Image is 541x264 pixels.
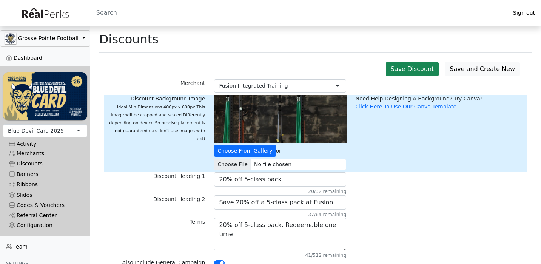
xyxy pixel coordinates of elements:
label: Terms [190,218,205,226]
textarea: 20% off 5-class pack. Redeemable one time [214,218,346,250]
label: Discount Heading 1 [153,172,205,180]
span: Ideal Min Dimensions 400px x 600px This image will be cropped and scaled Differently depending on... [109,105,205,141]
a: Codes & Vouchers [3,200,87,210]
div: Configuration [9,222,81,228]
div: or [210,95,351,172]
button: Save Discount [386,62,439,76]
label: Discount Background Image [108,95,205,142]
div: Fusion Integrated Training [219,82,288,90]
a: Click Here To Use Our Canva Template [355,103,456,110]
input: Search [90,4,507,22]
a: Discounts [3,159,87,169]
div: 41/512 remaining [214,252,346,259]
div: 20/32 remaining [214,188,346,195]
a: Merchants [3,148,87,159]
div: Activity [9,141,81,147]
img: WvZzOez5OCqmO91hHZfJL7W2tJ07LbGMjwPPNJwI.png [3,72,87,120]
label: Discount Heading 2 [153,195,205,203]
button: Choose From Gallery [214,145,276,157]
a: Sign out [507,8,541,18]
a: Slides [3,190,87,200]
label: Merchant [180,79,205,87]
div: Blue Devil Card 2025 [8,127,64,135]
div: Need Help Designing A Background? Try Canva! [355,95,523,103]
a: Referral Center [3,210,87,221]
img: GAa1zriJJmkmu1qRtUwg8x1nQwzlKm3DoqW9UgYl.jpg [5,33,16,44]
a: Ribbons [3,179,87,190]
img: VNwHDeBEf7CUbQpVBpq7F0mo3oWc2a0oZtCJbI4D.jpg [214,95,347,143]
h1: Discounts [99,32,159,46]
div: 37/64 remaining [214,211,346,218]
a: Banners [3,169,87,179]
img: real_perks_logo-01.svg [18,5,72,22]
button: Save and Create New [445,62,520,76]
